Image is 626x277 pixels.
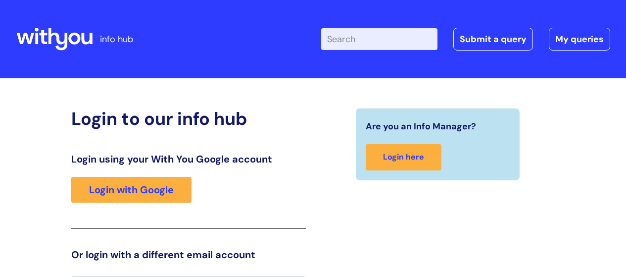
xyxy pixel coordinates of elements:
[453,28,533,51] a: Submit a query
[366,144,441,170] a: Login here
[549,28,610,51] a: My queries
[321,28,437,50] input: Search
[71,153,306,165] h3: Login using your With You Google account
[71,177,192,203] a: Login with Google
[366,118,476,134] span: Are you an Info Manager?
[71,108,306,129] h2: Login to our info hub
[100,31,133,47] p: info hub
[71,249,306,261] h3: Or login with a different email account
